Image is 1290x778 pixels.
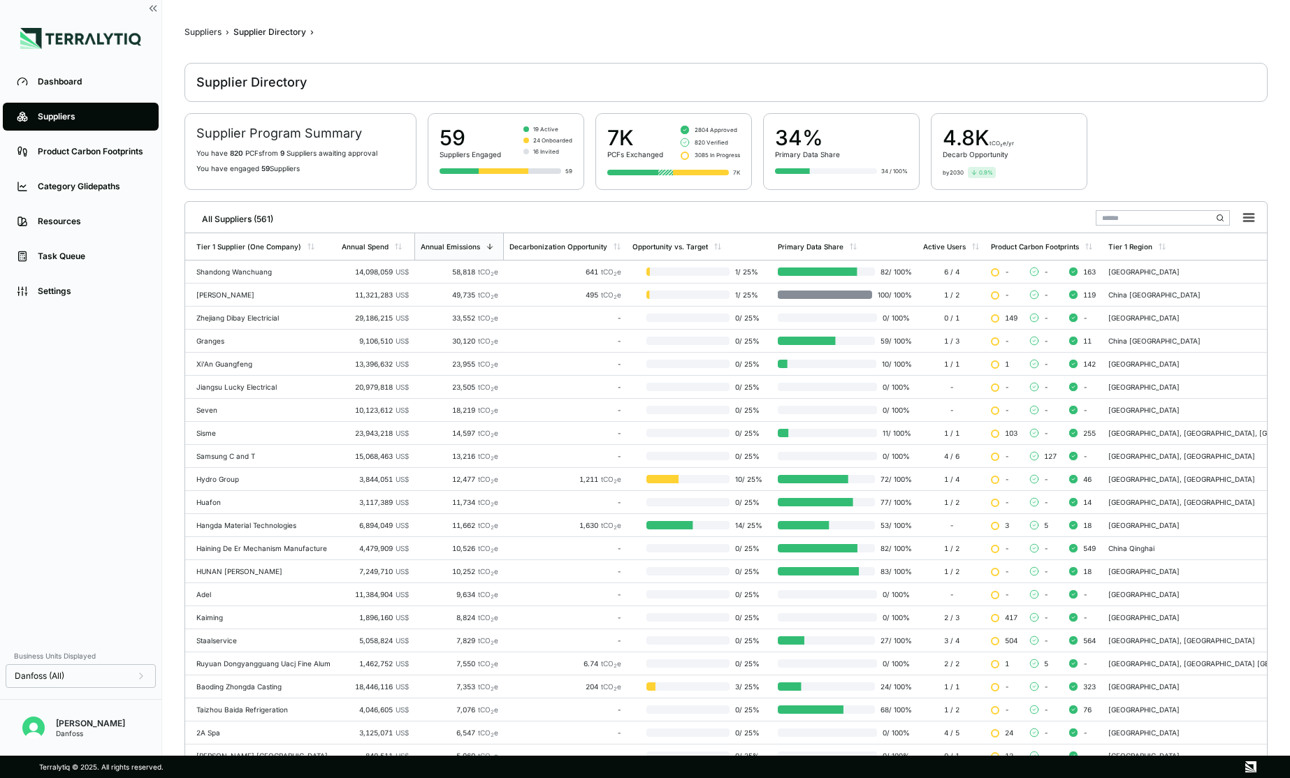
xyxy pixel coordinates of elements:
[877,452,912,460] span: 0 / 100 %
[509,360,621,368] div: -
[1005,429,1017,437] span: 103
[342,475,409,483] div: 3,844,051
[943,125,1014,150] div: 4.8 K
[923,383,980,391] div: -
[607,150,663,159] div: PCFs Exchanged
[923,544,980,552] div: 1 / 2
[733,168,740,177] div: 7K
[1083,406,1087,414] span: -
[601,475,621,483] span: tCO e
[923,590,980,599] div: -
[1083,383,1087,391] span: -
[261,164,270,173] span: 59
[478,613,498,622] span: tCO e
[420,613,498,622] div: 8,824
[614,271,617,277] sub: 2
[923,475,980,483] div: 1 / 4
[196,383,331,391] div: Jiangsu Lucky Electrical
[730,521,767,529] span: 14 / 25 %
[614,524,617,531] sub: 2
[991,242,1079,251] div: Product Carbon Footprints
[421,242,480,251] div: Annual Emissions
[396,314,409,322] span: US$
[491,294,494,300] sub: 2
[342,659,409,668] div: 1,462,752
[877,406,912,414] span: 0 / 100 %
[533,136,572,145] span: 24 Onboarded
[478,337,498,345] span: tCO e
[1044,452,1057,460] span: 127
[1005,567,1009,575] span: -
[38,111,145,122] div: Suppliers
[730,406,767,414] span: 0 / 25 %
[491,548,494,554] sub: 2
[730,544,767,552] span: 0 / 25 %
[1083,613,1087,622] span: -
[730,613,767,622] span: 0 / 25 %
[420,544,498,552] div: 10,526
[1044,521,1048,529] span: 5
[875,544,912,552] span: 82 / 100 %
[396,475,409,483] span: US$
[695,138,728,147] span: 820 Verified
[509,452,621,460] div: -
[491,363,494,369] sub: 2
[990,140,1014,147] span: tCO₂e/yr
[478,475,498,483] span: tCO e
[923,567,980,575] div: 1 / 2
[20,28,141,49] img: Logo
[1083,360,1096,368] span: 142
[1044,406,1048,414] span: -
[342,636,409,645] div: 5,058,824
[280,149,284,157] span: 9
[1083,337,1092,345] span: 11
[601,267,621,276] span: tCO e
[509,521,621,529] div: 1,630
[478,360,498,368] span: tCO e
[533,147,559,156] span: 16 Invited
[509,337,621,345] div: -
[342,360,409,368] div: 13,396,632
[420,475,498,483] div: 12,477
[1083,498,1092,506] span: 14
[1044,590,1048,599] span: -
[509,314,621,322] div: -
[877,613,912,622] span: 0 / 100 %
[196,521,331,529] div: Hangda Material Technologies
[396,267,409,276] span: US$
[420,452,498,460] div: 13,216
[196,314,331,322] div: Zhejiang Dibay Electricial
[875,498,912,506] span: 77 / 100 %
[6,647,156,664] div: Business Units Displayed
[730,267,767,276] span: 1 / 25 %
[923,521,980,529] div: -
[491,524,494,531] sub: 2
[420,636,498,645] div: 7,829
[875,521,912,529] span: 53 / 100 %
[420,567,498,575] div: 10,252
[509,291,621,299] div: 495
[491,432,494,439] sub: 2
[491,617,494,623] sub: 2
[1005,590,1009,599] span: -
[614,294,617,300] sub: 2
[440,150,501,159] div: Suppliers Engaged
[509,613,621,622] div: -
[196,475,331,483] div: Hydro Group
[943,168,964,177] div: by 2030
[196,659,331,668] div: Ruyuan Dongyangguang Uacj Fine Alum
[877,429,912,437] span: 11 / 100 %
[396,590,409,599] span: US$
[1083,267,1096,276] span: 163
[342,291,409,299] div: 11,321,283
[1005,406,1009,414] span: -
[601,521,621,529] span: tCO e
[1005,475,1009,483] span: -
[396,360,409,368] span: US$
[509,406,621,414] div: -
[396,291,409,299] span: US$
[730,452,767,460] span: 0 / 25 %
[730,360,767,368] span: 0 / 25 %
[875,475,912,483] span: 72 / 100 %
[1005,544,1009,552] span: -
